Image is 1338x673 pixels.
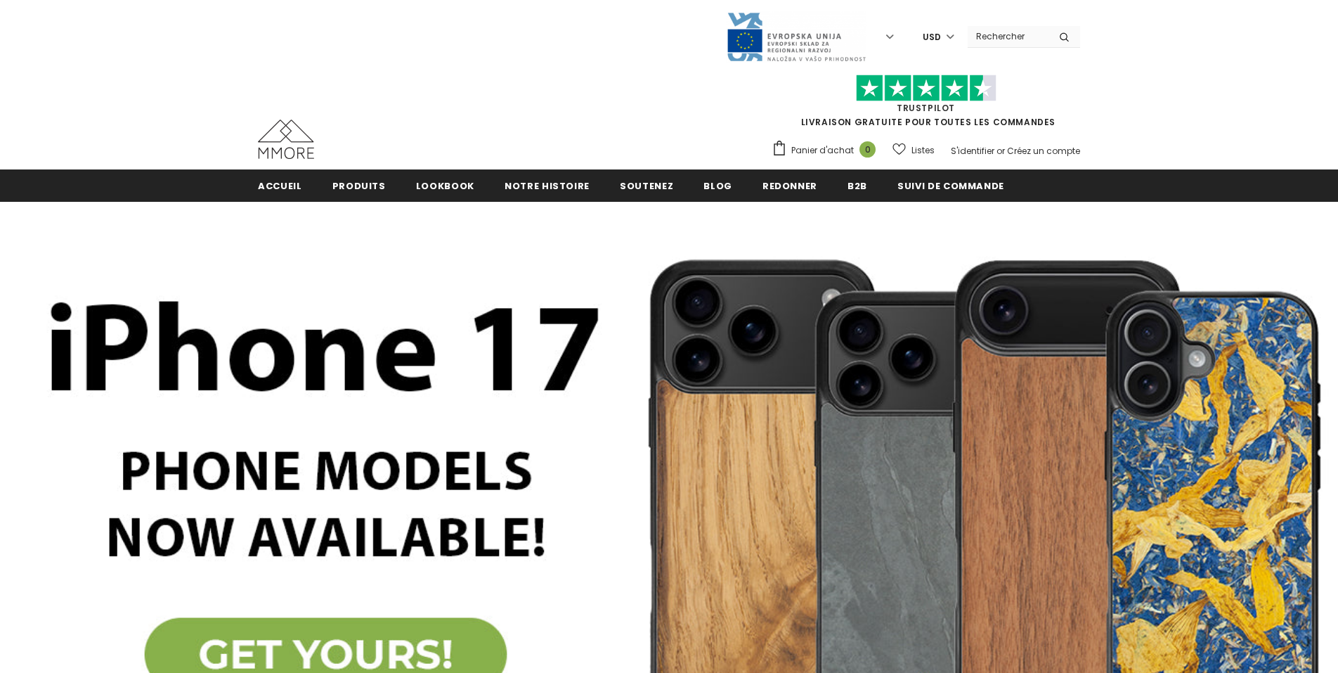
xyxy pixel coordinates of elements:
img: Cas MMORE [258,120,314,159]
span: 0 [859,141,876,158]
span: soutenez [620,179,673,193]
input: Search Site [968,26,1048,46]
a: Créez un compte [1007,145,1080,157]
a: Notre histoire [505,169,590,201]
span: LIVRAISON GRATUITE POUR TOUTES LES COMMANDES [772,81,1080,128]
img: Faites confiance aux étoiles pilotes [856,75,996,102]
a: Blog [703,169,732,201]
span: Accueil [258,179,302,193]
a: TrustPilot [897,102,955,114]
span: B2B [847,179,867,193]
a: Listes [892,138,935,162]
a: soutenez [620,169,673,201]
a: Accueil [258,169,302,201]
a: Suivi de commande [897,169,1004,201]
span: Produits [332,179,386,193]
a: Panier d'achat 0 [772,140,883,161]
span: USD [923,30,941,44]
span: Redonner [762,179,817,193]
a: Javni Razpis [726,30,866,42]
span: Panier d'achat [791,143,854,158]
span: Listes [911,143,935,158]
a: B2B [847,169,867,201]
span: or [996,145,1005,157]
a: Redonner [762,169,817,201]
span: Lookbook [416,179,474,193]
span: Suivi de commande [897,179,1004,193]
span: Notre histoire [505,179,590,193]
img: Javni Razpis [726,11,866,63]
a: Produits [332,169,386,201]
span: Blog [703,179,732,193]
a: S'identifier [951,145,994,157]
a: Lookbook [416,169,474,201]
